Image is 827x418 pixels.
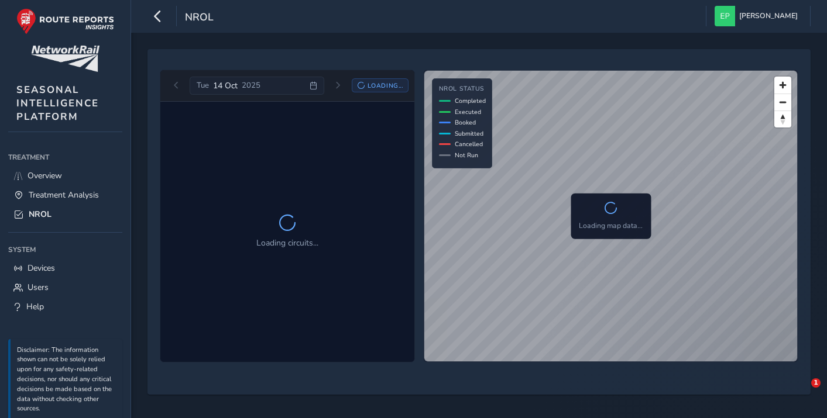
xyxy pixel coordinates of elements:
p: Disclaimer: The information shown can not be solely relied upon for any safety-related decisions,... [17,346,116,414]
a: Devices [8,258,122,278]
div: System [8,241,122,258]
span: Booked [455,118,476,127]
span: Submitted [455,129,483,138]
span: Loading... [368,81,403,90]
span: Help [26,301,44,312]
span: Users [28,282,49,293]
a: Users [8,278,122,297]
button: Reset bearing to north [774,110,791,127]
iframe: Intercom live chat [787,378,815,406]
span: Completed [455,96,486,105]
p: Loading map data... [579,220,643,230]
span: SEASONAL INTELLIGENCE PLATFORM [16,83,99,123]
span: Not Run [455,151,478,160]
button: [PERSON_NAME] [715,6,802,26]
span: Executed [455,108,481,116]
span: Devices [28,262,55,274]
div: Treatment [8,148,122,166]
span: 2025 [242,80,260,91]
canvas: Map [424,71,798,362]
button: Zoom in [774,77,791,94]
button: Zoom out [774,94,791,110]
p: Loading circuits... [256,237,318,249]
a: Help [8,297,122,316]
img: customer logo [31,46,99,72]
h4: NROL Status [439,85,486,93]
img: diamond-layout [715,6,735,26]
span: Tue [197,80,209,91]
span: 1 [811,378,821,388]
span: Treatment Analysis [29,189,99,201]
span: [PERSON_NAME] [739,6,798,26]
span: Cancelled [455,140,483,148]
a: NROL [8,205,122,224]
span: NROL [29,209,52,220]
a: Overview [8,166,122,185]
a: Treatment Analysis [8,185,122,205]
img: rr logo [16,8,114,34]
span: NROL [185,10,214,26]
span: 14 Oct [213,80,238,91]
span: Overview [28,170,62,181]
